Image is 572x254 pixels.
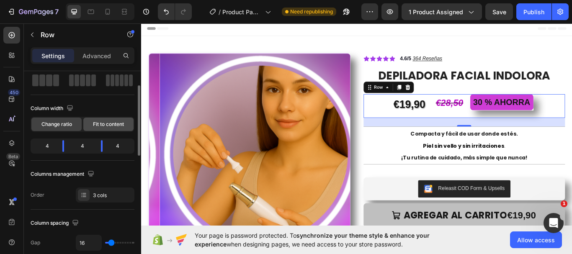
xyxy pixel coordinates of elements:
[41,51,65,60] p: Settings
[93,121,124,128] span: Fit to content
[259,212,495,240] button: AGREGAR AL CARRITO&nbsp;
[41,121,72,128] span: Change ratio
[302,40,315,47] strong: 4.6/5
[195,232,430,248] span: synchronize your theme style & enhance your experience
[516,3,551,20] button: Publish
[71,140,94,152] div: 4
[517,236,555,244] span: Allow access
[6,153,20,160] div: Beta
[222,8,262,16] span: Product Page - [DATE] 12:00:49
[290,8,333,15] span: Need republishing
[544,213,564,233] iframe: Intercom live chat
[510,231,562,248] button: Allow access
[41,30,112,40] p: Row
[492,8,506,15] span: Save
[293,85,333,108] div: €19,90
[426,216,461,237] div: €19,90
[31,218,80,229] div: Column spacing
[195,231,462,249] span: Your page is password protected. To when designing pages, we need access to your store password.
[32,140,56,152] div: 4
[31,239,40,246] div: Gap
[8,89,20,96] div: 450
[409,8,463,16] span: 1 product assigned
[93,192,132,199] div: 3 cols
[76,235,101,250] input: Auto
[340,85,379,105] div: €28,50
[270,73,283,81] div: Row
[384,86,457,103] p: 30 % AHORRA
[219,8,221,16] span: /
[31,191,44,199] div: Order
[82,51,111,60] p: Advanced
[523,8,544,16] div: Publish
[485,3,513,20] button: Save
[346,190,424,199] div: Releasit COD Form & Upsells
[323,185,430,205] button: Releasit COD Form & Upsells
[31,103,75,114] div: Column width
[314,127,439,135] sup: Compacta y fácil de usar donde estés.
[259,54,495,72] h1: DEPILADORA FACIAL INDOLORA
[109,140,133,152] div: 4
[31,169,96,180] div: Columns management
[141,21,572,228] iframe: Design area
[329,141,423,149] sup: Piel sin vello y sin irritaciones
[55,7,59,17] p: 7
[330,190,340,200] img: CKKYs5695_ICEAE=.webp
[3,3,62,20] button: 7
[317,40,351,47] u: 364 Reseñas
[303,155,450,163] sup: ¡Tu rutina de cuidado, más simple que nunca!
[306,216,426,236] div: AGREGAR AL CARRITO
[423,141,425,149] sup: .
[158,3,192,20] div: Undo/Redo
[561,200,567,207] span: 1
[402,3,482,20] button: 1 product assigned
